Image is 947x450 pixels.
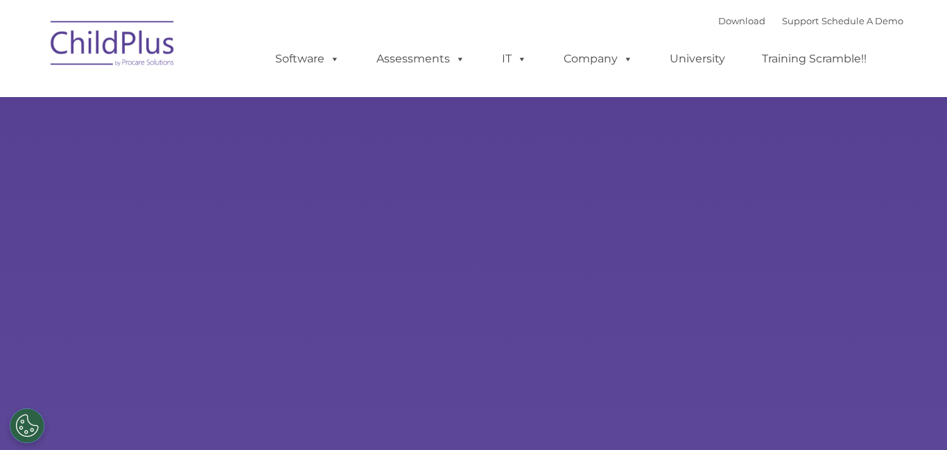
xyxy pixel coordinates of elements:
a: Schedule A Demo [822,15,903,26]
a: Support [782,15,819,26]
a: IT [488,45,541,73]
a: Assessments [363,45,479,73]
a: Download [718,15,765,26]
button: Cookies Settings [10,408,44,443]
a: University [656,45,739,73]
a: Company [550,45,647,73]
a: Training Scramble!! [748,45,880,73]
a: Software [261,45,354,73]
img: ChildPlus by Procare Solutions [44,11,182,80]
font: | [718,15,903,26]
